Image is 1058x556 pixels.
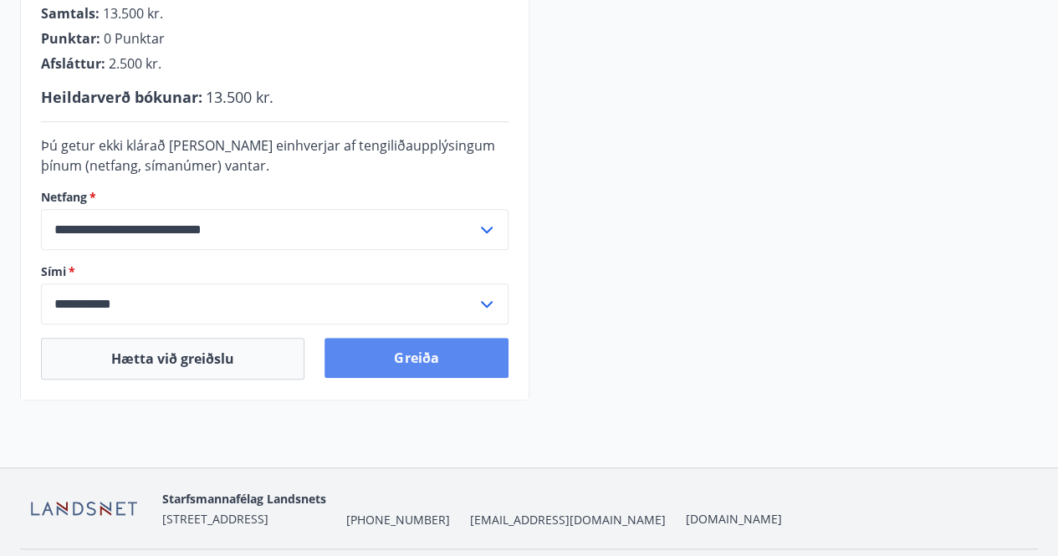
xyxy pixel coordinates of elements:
[41,136,495,175] span: Þú getur ekki klárað [PERSON_NAME] einhverjar af tengiliðaupplýsingum þínum (netfang, símanúmer) ...
[41,338,304,380] button: Hætta við greiðslu
[161,491,325,507] span: Starfsmannafélag Landsnets
[206,87,273,107] span: 13.500 kr.
[41,4,100,23] span: Samtals :
[103,4,163,23] span: 13.500 kr.
[41,29,100,48] span: Punktar :
[325,338,508,378] button: Greiða
[345,512,449,528] span: [PHONE_NUMBER]
[41,263,509,280] label: Sími
[41,87,202,107] span: Heildarverð bókunar :
[161,511,268,527] span: [STREET_ADDRESS]
[20,491,148,527] img: F8tEiQha8Un3Ar3CAbbmu1gOVkZAt1bcWyF3CjFc.png
[109,54,161,73] span: 2.500 kr.
[41,189,509,206] label: Netfang
[104,29,165,48] span: 0 Punktar
[41,54,105,73] span: Afsláttur :
[469,512,665,528] span: [EMAIL_ADDRESS][DOMAIN_NAME]
[685,511,781,527] a: [DOMAIN_NAME]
